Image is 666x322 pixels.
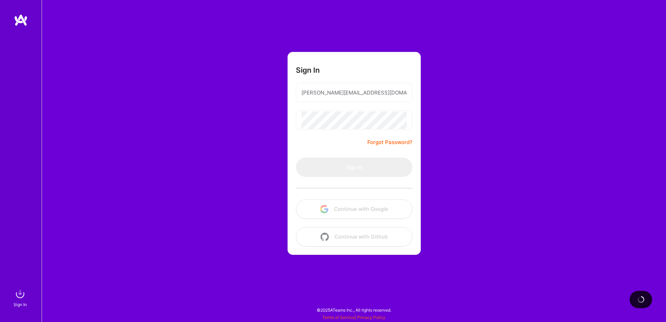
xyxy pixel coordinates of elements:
[296,199,412,219] button: Continue with Google
[367,138,412,146] a: Forgot Password?
[322,315,355,320] a: Terms of Service
[42,301,666,319] div: © 2025 ATeams Inc., All rights reserved.
[14,14,28,26] img: logo
[15,287,27,308] a: sign inSign In
[13,287,27,301] img: sign in
[301,84,407,101] input: Email...
[296,158,412,177] button: Sign In
[296,66,320,74] h3: Sign In
[296,227,412,247] button: Continue with Github
[321,233,329,241] img: icon
[357,315,385,320] a: Privacy Policy
[322,315,385,320] span: |
[14,301,27,308] div: Sign In
[320,205,328,213] img: icon
[636,295,646,304] img: loading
